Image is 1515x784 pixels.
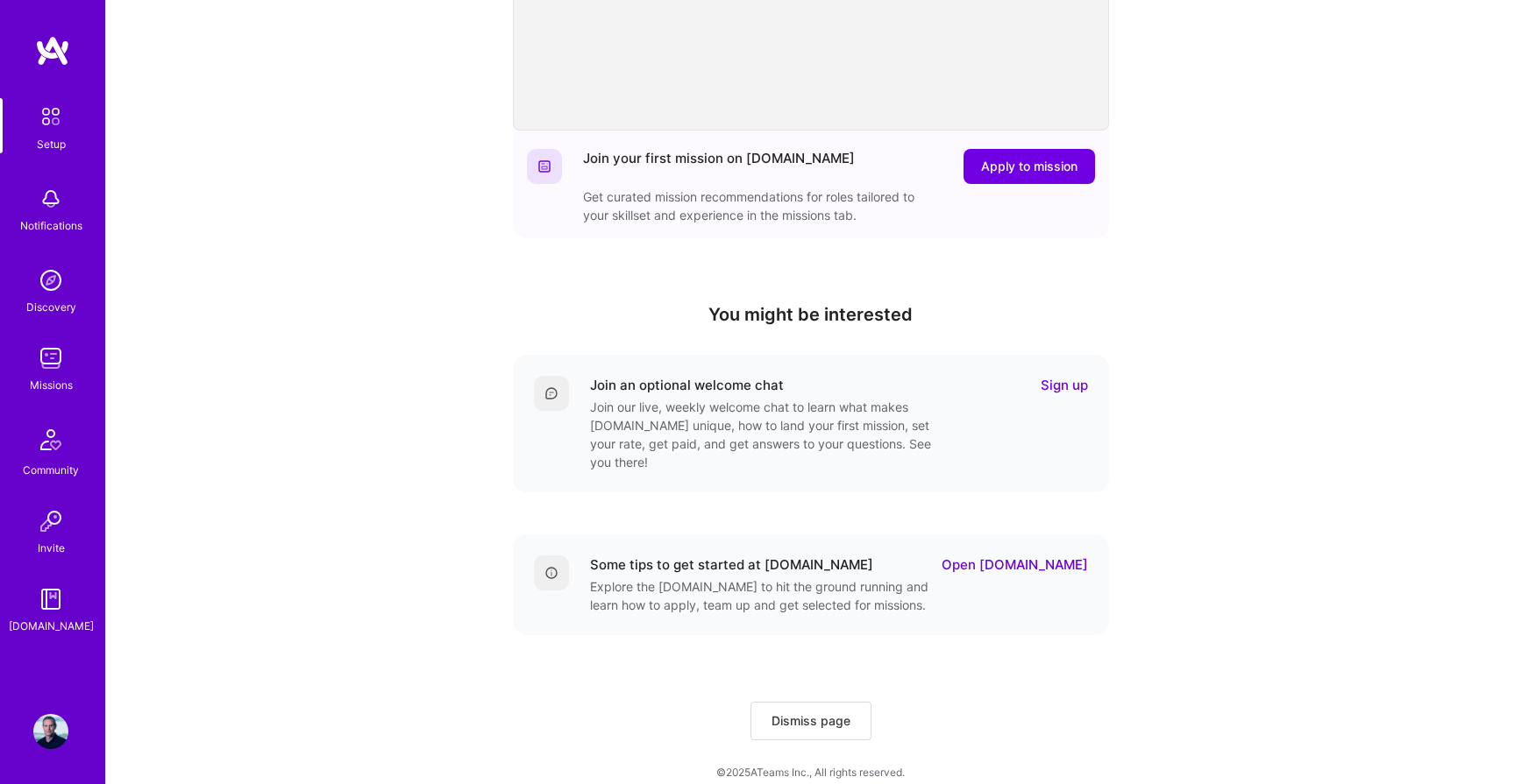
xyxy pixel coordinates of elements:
[32,98,69,135] img: setup
[33,341,68,376] img: teamwork
[37,135,66,153] div: Setup
[544,566,558,580] img: Details
[513,304,1109,325] h4: You might be interested
[33,582,68,617] img: guide book
[35,35,70,67] img: logo
[590,376,784,394] div: Join an optional welcome chat
[1041,376,1088,394] a: Sign up
[20,216,82,235] div: Notifications
[33,714,68,749] img: User Avatar
[33,504,68,539] img: Invite
[583,187,934,224] div: Get curated mission recommendations for roles tailored to your skillset and experience in the mis...
[23,461,79,479] div: Community
[981,158,1078,175] span: Apply to mission
[544,386,558,400] img: Comment
[38,539,65,557] div: Invite
[590,555,873,574] div: Some tips to get started at [DOMAIN_NAME]
[9,617,94,635] div: [DOMAIN_NAME]
[26,298,76,316] div: Discovery
[30,376,73,394] div: Missions
[33,181,68,216] img: bell
[772,712,850,730] span: Dismiss page
[942,555,1088,574] a: Open [DOMAIN_NAME]
[583,149,855,184] div: Join your first mission on [DOMAIN_NAME]
[590,577,941,614] div: Explore the [DOMAIN_NAME] to hit the ground running and learn how to apply, team up and get selec...
[537,159,551,173] img: Website
[30,419,72,461] img: Community
[590,398,941,471] div: Join our live, weekly welcome chat to learn what makes [DOMAIN_NAME] unique, how to land your fir...
[33,263,68,298] img: discovery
